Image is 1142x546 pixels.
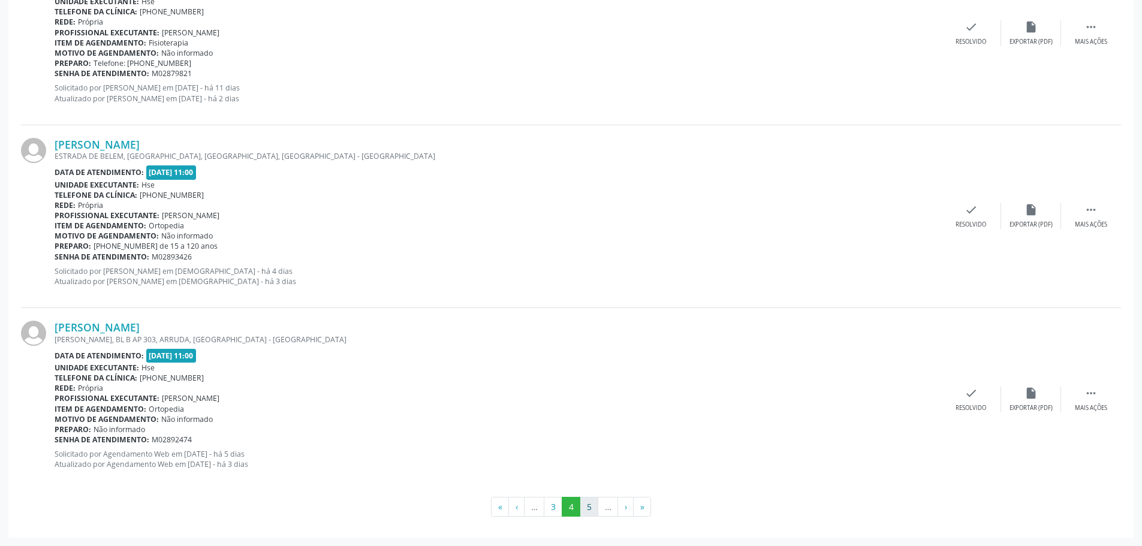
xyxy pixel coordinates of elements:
[55,449,941,469] p: Solicitado por Agendamento Web em [DATE] - há 5 dias Atualizado por Agendamento Web em [DATE] - h...
[146,349,197,363] span: [DATE] 11:00
[55,252,149,262] b: Senha de atendimento:
[141,180,155,190] span: Hse
[55,321,140,334] a: [PERSON_NAME]
[21,497,1121,517] ul: Pagination
[1084,20,1098,34] i: 
[55,167,144,177] b: Data de atendimento:
[78,200,103,210] span: Própria
[617,497,634,517] button: Go to next page
[55,393,159,403] b: Profissional executante:
[94,58,191,68] span: Telefone: [PHONE_NUMBER]
[965,387,978,400] i: check
[149,38,188,48] span: Fisioterapia
[78,17,103,27] span: Própria
[956,404,986,412] div: Resolvido
[140,190,204,200] span: [PHONE_NUMBER]
[55,180,139,190] b: Unidade executante:
[152,252,192,262] span: M02893426
[162,210,219,221] span: [PERSON_NAME]
[55,38,146,48] b: Item de agendamento:
[94,424,145,435] span: Não informado
[1025,387,1038,400] i: insert_drive_file
[55,351,144,361] b: Data de atendimento:
[580,497,598,517] button: Go to page 5
[55,151,941,161] div: ESTRADA DE BELEM, [GEOGRAPHIC_DATA], [GEOGRAPHIC_DATA], [GEOGRAPHIC_DATA] - [GEOGRAPHIC_DATA]
[55,383,76,393] b: Rede:
[55,58,91,68] b: Preparo:
[1075,404,1107,412] div: Mais ações
[1075,38,1107,46] div: Mais ações
[152,435,192,445] span: M02892474
[1010,404,1053,412] div: Exportar (PDF)
[55,17,76,27] b: Rede:
[55,334,941,345] div: [PERSON_NAME], BL B AP 303, ARRUDA, [GEOGRAPHIC_DATA] - [GEOGRAPHIC_DATA]
[55,363,139,373] b: Unidade executante:
[1010,38,1053,46] div: Exportar (PDF)
[55,28,159,38] b: Profissional executante:
[55,424,91,435] b: Preparo:
[55,221,146,231] b: Item de agendamento:
[55,200,76,210] b: Rede:
[161,48,213,58] span: Não informado
[1010,221,1053,229] div: Exportar (PDF)
[1025,203,1038,216] i: insert_drive_file
[55,7,137,17] b: Telefone da clínica:
[55,231,159,241] b: Motivo de agendamento:
[149,404,184,414] span: Ortopedia
[491,497,509,517] button: Go to first page
[55,414,159,424] b: Motivo de agendamento:
[965,20,978,34] i: check
[149,221,184,231] span: Ortopedia
[55,435,149,445] b: Senha de atendimento:
[1084,387,1098,400] i: 
[544,497,562,517] button: Go to page 3
[55,266,941,286] p: Solicitado por [PERSON_NAME] em [DEMOGRAPHIC_DATA] - há 4 dias Atualizado por [PERSON_NAME] em [D...
[162,28,219,38] span: [PERSON_NAME]
[55,210,159,221] b: Profissional executante:
[152,68,192,79] span: M02879821
[956,221,986,229] div: Resolvido
[55,373,137,383] b: Telefone da clínica:
[55,404,146,414] b: Item de agendamento:
[161,231,213,241] span: Não informado
[146,165,197,179] span: [DATE] 11:00
[162,393,219,403] span: [PERSON_NAME]
[1025,20,1038,34] i: insert_drive_file
[965,203,978,216] i: check
[1075,221,1107,229] div: Mais ações
[140,373,204,383] span: [PHONE_NUMBER]
[55,48,159,58] b: Motivo de agendamento:
[161,414,213,424] span: Não informado
[140,7,204,17] span: [PHONE_NUMBER]
[1084,203,1098,216] i: 
[55,68,149,79] b: Senha de atendimento:
[55,83,941,103] p: Solicitado por [PERSON_NAME] em [DATE] - há 11 dias Atualizado por [PERSON_NAME] em [DATE] - há 2...
[78,383,103,393] span: Própria
[956,38,986,46] div: Resolvido
[562,497,580,517] button: Go to page 4
[55,241,91,251] b: Preparo:
[21,138,46,163] img: img
[141,363,155,373] span: Hse
[21,321,46,346] img: img
[55,138,140,151] a: [PERSON_NAME]
[633,497,651,517] button: Go to last page
[55,190,137,200] b: Telefone da clínica:
[508,497,525,517] button: Go to previous page
[94,241,218,251] span: [PHONE_NUMBER] de 15 a 120 anos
